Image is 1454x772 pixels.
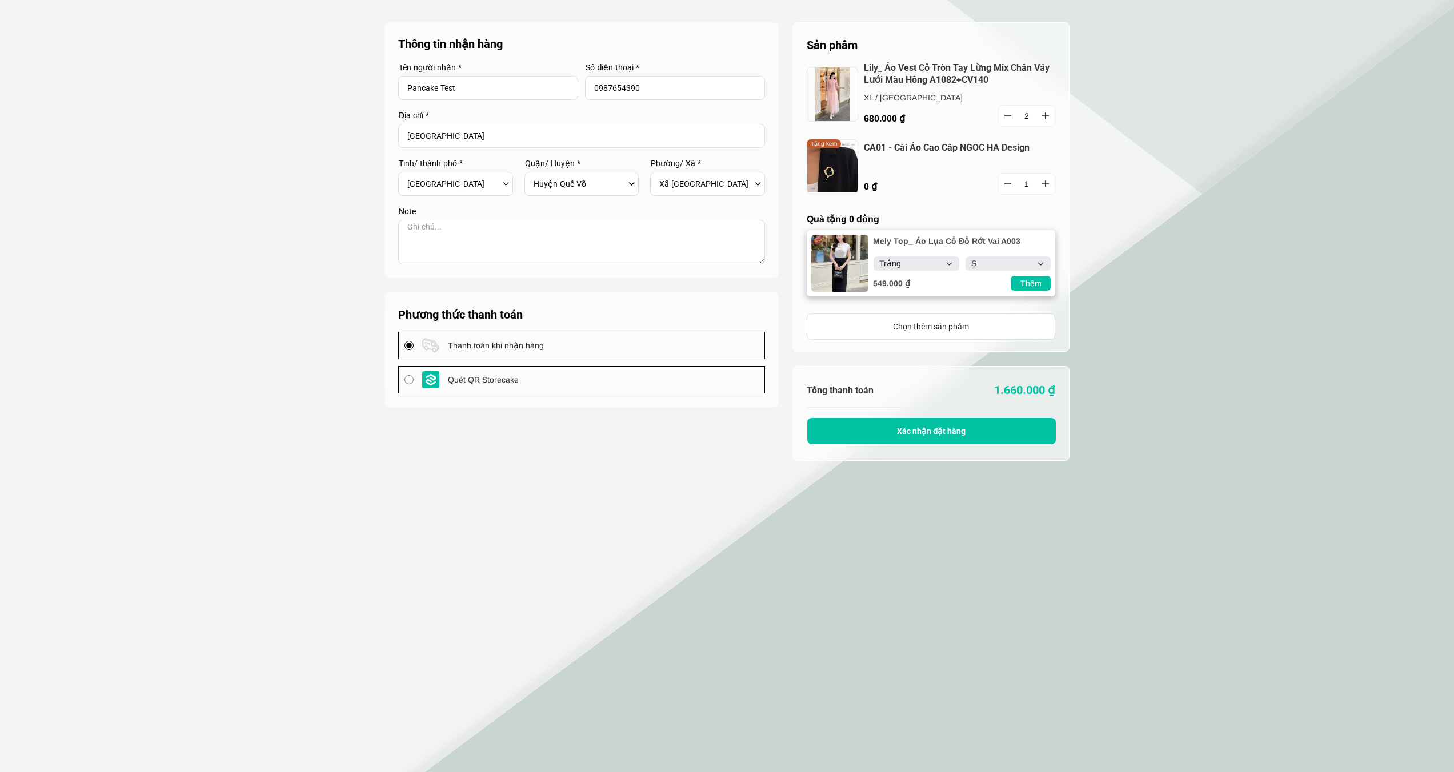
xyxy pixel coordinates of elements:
[999,174,1055,194] input: Quantity input
[585,76,765,100] input: Input Nhập số điện thoại...
[398,159,513,167] label: Tỉnh/ thành phố *
[398,111,765,119] label: Địa chỉ *
[807,67,858,122] img: jpeg.jpeg
[807,214,1055,224] h4: Quà tặng 0 đồng
[864,179,978,194] p: 0 ₫
[807,385,931,396] h6: Tổng thanh toán
[807,320,1055,333] div: Chọn thêm sản phẩm
[931,381,1056,399] p: 1.660.000 ₫
[524,159,639,167] label: Quận/ Huyện *
[422,337,439,354] img: payment logo
[897,427,966,436] span: Xác nhận đặt hàng
[864,111,978,126] p: 680.000 ₫
[1011,277,1051,289] div: Thêm
[534,174,626,194] select: Select district
[448,339,544,352] span: Thanh toán khi nhận hàng
[407,174,499,194] select: Select province
[659,174,751,194] select: Select commune
[585,63,765,71] label: Số điện thoại *
[864,142,1055,154] a: CA01 - Cài Áo Cao Cấp NGOC HA Design
[398,36,766,52] p: Thông tin nhận hàng
[807,139,858,194] img: jpeg.jpeg
[807,139,841,148] p: Tặng kèm
[864,91,978,104] p: XL / [GEOGRAPHIC_DATA]
[864,62,1055,86] a: Lily_ Áo Vest Cổ Tròn Tay Lừng Mix Chân Váy Lưới Màu Hồng A1082+CV140
[398,76,578,100] input: Input Nhập tên người nhận...
[999,106,1055,126] input: Quantity input
[811,235,868,292] img: jpeg.jpeg
[398,124,765,148] input: Input address with auto completion
[422,371,439,388] img: payment logo
[873,235,1046,247] a: Mely Top_ Áo Lụa Cổ Đổ Rớt Vai A003
[448,373,519,386] span: Quét QR Storecake
[404,341,414,350] input: payment logo Thanh toán khi nhận hàng
[807,418,1056,444] button: Xác nhận đặt hàng
[398,63,578,71] label: Tên người nhận *
[398,306,765,323] h5: Phương thức thanh toán
[398,207,765,215] label: Note
[873,277,919,289] p: 549.000 ₫
[807,313,1055,340] a: Chọn thêm sản phẩm
[807,37,1055,54] h5: Sản phẩm
[404,375,414,384] input: payment logo Quét QR Storecake
[650,159,765,167] label: Phường/ Xã *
